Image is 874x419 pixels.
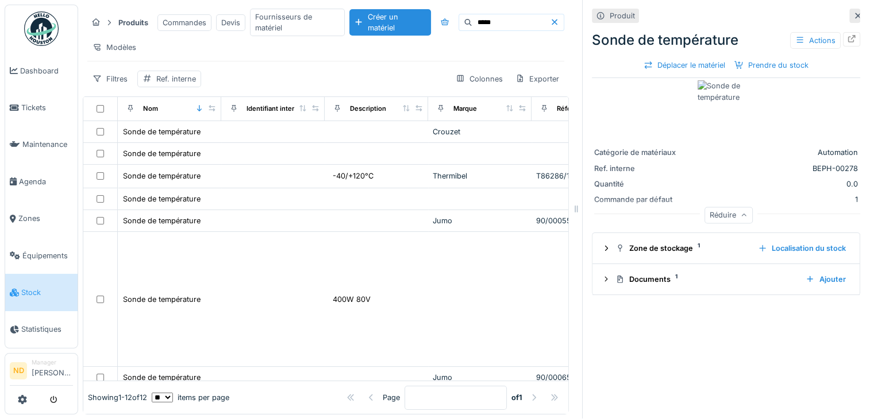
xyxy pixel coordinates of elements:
div: Modèles [87,39,141,56]
div: -40/+120°C [333,170,374,181]
img: Sonde de température [698,80,755,138]
div: Documents [615,274,796,285]
div: Sonde de température [123,126,201,137]
div: T86286/1.1 [536,170,630,181]
summary: Zone de stockage1Localisation du stock [597,238,855,259]
div: Description [350,104,386,114]
div: 400W 80V [333,294,371,305]
span: Dashboard [20,65,73,76]
div: Déplacer le matériel [639,57,730,73]
span: Agenda [19,176,73,187]
div: Exporter [510,71,564,87]
div: Thermibel [433,170,527,181]
strong: of 1 [511,392,522,403]
a: Statistiques [5,311,78,348]
div: 0.0 [685,179,858,189]
div: Catégorie de matériaux [594,147,680,158]
a: Maintenance [5,126,78,163]
summary: Documents1Ajouter [597,269,855,290]
div: Prendre du stock [730,57,813,73]
div: Créer un matériel [349,9,431,36]
div: Filtres [87,71,133,87]
div: Référence constructeur [557,104,632,114]
div: Marque [453,104,477,114]
span: Stock [21,287,73,298]
a: Zones [5,200,78,237]
div: Page [383,392,400,403]
div: Sonde de température [123,170,201,181]
div: Nom [143,104,158,114]
div: Sonde de température [592,30,860,51]
span: Statistiques [21,324,73,335]
div: Jumo [433,372,527,383]
img: Badge_color-CXgf-gQk.svg [24,11,59,46]
div: Commandes [157,14,211,31]
div: Ref. interne [156,73,196,84]
div: Actions [790,32,841,49]
a: ND Manager[PERSON_NAME] [10,358,73,386]
div: Ajouter [801,271,850,287]
div: BEPH-00278 [685,163,858,174]
div: Sonde de température [123,294,201,305]
div: Crouzet [433,126,527,137]
div: Devis [216,14,245,31]
div: Showing 1 - 12 of 12 [88,392,147,403]
a: Équipements [5,237,78,274]
a: Tickets [5,89,78,126]
div: Ref. interne [594,163,680,174]
li: [PERSON_NAME] [32,358,73,383]
div: Produit [610,10,635,21]
div: Commande par défaut [594,194,680,205]
a: Agenda [5,163,78,200]
div: 90/00055692 [536,215,630,226]
div: Identifiant interne [247,104,302,114]
div: Réduire [704,207,753,223]
div: Sonde de température [123,372,201,383]
div: Sonde de température [123,193,201,204]
div: Sonde de température [123,215,201,226]
span: Zones [18,213,73,224]
div: 1 [685,194,858,205]
div: Localisation du stock [753,240,850,256]
a: Dashboard [5,52,78,89]
div: Sonde de température [123,148,201,159]
div: Fournisseurs de matériel [250,9,345,36]
div: Jumo [433,215,527,226]
div: Colonnes [451,71,508,87]
div: items per page [152,392,229,403]
div: Quantité [594,179,680,189]
a: Stock [5,274,78,311]
strong: Produits [114,17,153,28]
li: ND [10,362,27,379]
span: Tickets [21,102,73,113]
div: Zone de stockage [615,243,749,254]
div: Manager [32,358,73,367]
div: Automation [685,147,858,158]
span: Équipements [22,250,73,261]
div: 90/00065451 [536,372,630,383]
span: Maintenance [22,139,73,150]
